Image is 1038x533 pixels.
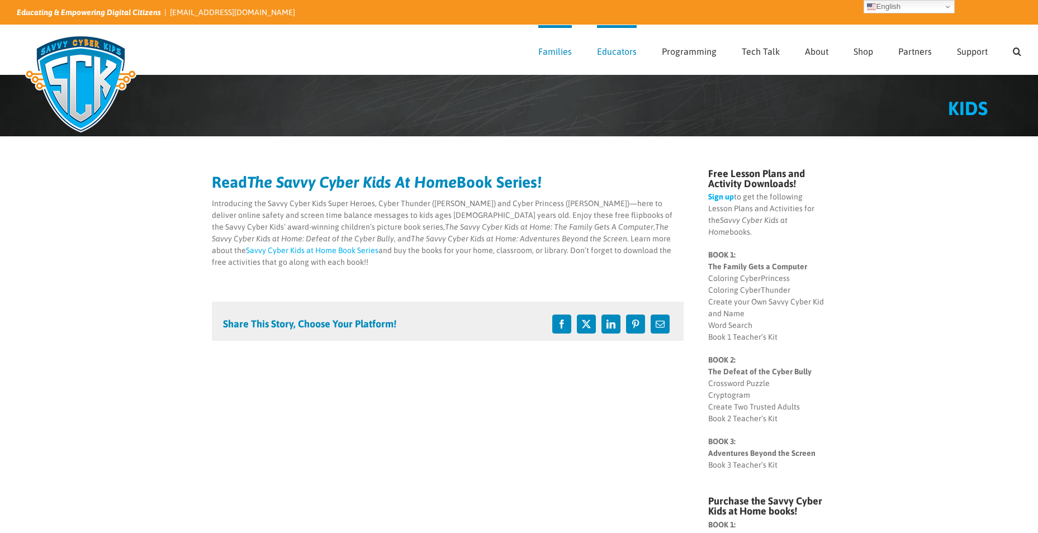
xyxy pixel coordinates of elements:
strong: BOOK 2: The Defeat of the Cyber Bully [708,355,812,376]
strong: BOOK 3: Adventures Beyond the Screen [708,437,816,458]
h4: Free Lesson Plans and Activity Downloads! [708,169,826,189]
span: Partners [898,47,932,56]
a: Sign up [708,192,734,201]
span: About [805,47,828,56]
nav: Main Menu [538,25,1021,74]
i: Educating & Empowering Digital Citizens [17,8,161,17]
img: en [867,2,876,11]
p: to get the following Lesson Plans and Activities for the books. [708,191,826,238]
a: About [805,25,828,74]
span: Educators [597,47,637,56]
span: Support [957,47,988,56]
a: Facebook [549,312,574,336]
a: Programming [662,25,717,74]
em: The Savvy Cyber Kids at Home: The Family Gets A Computer [445,222,653,231]
a: Families [538,25,572,74]
a: Pinterest [623,312,648,336]
a: Partners [898,25,932,74]
a: Email [648,312,672,336]
p: Crossword Puzzle Cryptogram Create Two Trusted Adults Book 2 Teacher’s Kit [708,354,826,425]
img: Savvy Cyber Kids Logo [17,28,145,140]
p: Introducing the Savvy Cyber Kids Super Heroes, Cyber Thunder ([PERSON_NAME]) and Cyber Princess (... [212,198,684,268]
a: Educators [597,25,637,74]
em: Savvy Cyber Kids at Home [708,216,788,236]
a: X [574,312,599,336]
a: LinkedIn [599,312,623,336]
span: KIDS [948,97,988,119]
span: Shop [854,47,873,56]
strong: BOOK 1: [708,520,736,529]
h4: Purchase the Savvy Cyber Kids at Home books! [708,496,826,516]
a: Tech Talk [742,25,780,74]
p: Coloring CyberPrincess Coloring CyberThunder Create your Own Savvy Cyber Kid and Name Word Search... [708,249,826,343]
em: The Savvy Cyber Kids at Home: Defeat of the Cyber Bully [212,222,669,243]
a: Savvy Cyber Kids at Home Book Series [246,246,378,255]
a: Support [957,25,988,74]
a: Search [1013,25,1021,74]
p: Book 3 Teacher’s Kit [708,436,826,471]
h4: Share This Story, Choose Your Platform! [223,319,396,329]
em: The Savvy Cyber Kids At Home [247,173,457,191]
h2: Read Book Series! [212,174,684,190]
a: [EMAIL_ADDRESS][DOMAIN_NAME] [170,8,295,17]
strong: BOOK 1: The Family Gets a Computer [708,250,807,271]
span: Tech Talk [742,47,780,56]
span: Programming [662,47,717,56]
a: Shop [854,25,873,74]
em: The Savvy Cyber Kids at Home: Adventures Beyond the Screen [411,234,627,243]
span: Families [538,47,572,56]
